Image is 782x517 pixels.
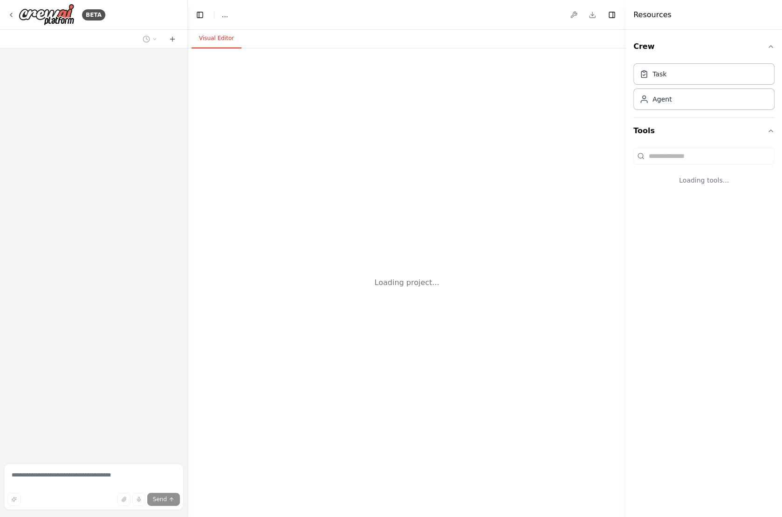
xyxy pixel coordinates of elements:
div: Crew [633,60,775,117]
button: Switch to previous chat [139,34,161,45]
button: Hide right sidebar [605,8,618,21]
button: Crew [633,34,775,60]
h4: Resources [633,9,672,20]
span: ... [222,10,228,20]
button: Visual Editor [192,29,241,48]
div: Agent [652,95,672,104]
div: Loading tools... [633,168,775,192]
span: Send [153,496,167,503]
div: Tools [633,144,775,200]
img: Logo [19,4,75,26]
button: Send [147,493,180,506]
button: Upload files [117,493,130,506]
button: Tools [633,118,775,144]
div: Task [652,69,666,79]
nav: breadcrumb [222,10,228,20]
button: Click to speak your automation idea [132,493,145,506]
button: Hide left sidebar [193,8,206,21]
button: Improve this prompt [7,493,21,506]
div: Loading project... [375,277,439,288]
div: BETA [82,9,105,20]
button: Start a new chat [165,34,180,45]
